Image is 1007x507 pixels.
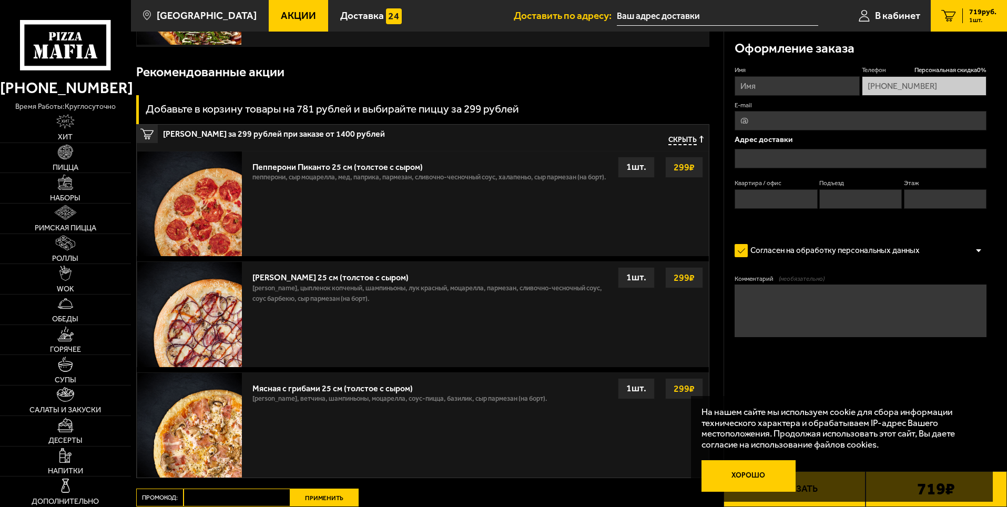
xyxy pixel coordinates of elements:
[862,66,986,75] label: Телефон
[252,283,607,309] p: [PERSON_NAME], цыпленок копченый, шампиньоны, лук красный, моцарелла, пармезан, сливочно-чесночны...
[252,378,547,393] div: Мясная с грибами 25 см (толстое с сыром)
[735,275,986,283] label: Комментарий
[52,315,78,322] span: Обеды
[969,8,996,16] span: 719 руб.
[163,125,506,138] span: [PERSON_NAME] за 299 рублей при заказе от 1400 рублей
[969,17,996,23] span: 1 шт.
[252,172,606,188] p: пепперони, сыр Моцарелла, мед, паприка, пармезан, сливочно-чесночный соус, халапеньо, сыр пармеза...
[735,42,855,55] h3: Оформление заказа
[618,157,655,178] div: 1 шт.
[668,136,704,146] button: Скрыть
[862,76,986,96] input: +7 (
[735,136,986,144] p: Адрес доставки
[386,8,402,24] img: 15daf4d41897b9f0e9f617042186c801.svg
[137,372,709,478] a: Мясная с грибами 25 см (толстое с сыром)[PERSON_NAME], ветчина, шампиньоны, моцарелла, соус-пицца...
[52,255,78,262] span: Роллы
[48,467,83,474] span: Напитки
[157,11,257,21] span: [GEOGRAPHIC_DATA]
[617,6,818,26] input: Ваш адрес доставки
[137,151,709,256] a: Пепперони Пиканто 25 см (толстое с сыром)пепперони, сыр Моцарелла, мед, паприка, пармезан, сливоч...
[53,164,78,171] span: Пицца
[914,66,986,75] span: Персональная скидка 0 %
[701,460,796,492] button: Хорошо
[252,157,606,172] div: Пепперони Пиканто 25 см (толстое с сыром)
[671,268,697,288] strong: 299 ₽
[50,194,80,201] span: Наборы
[701,407,977,450] p: На нашем сайте мы используем cookie для сбора информации технического характера и обрабатываем IP...
[57,285,74,292] span: WOK
[146,104,519,115] h3: Добавьте в корзину товары на 781 рублей и выбирайте пиццу за 299 рублей
[290,489,359,506] button: Применить
[137,261,709,367] a: [PERSON_NAME] 25 см (толстое с сыром)[PERSON_NAME], цыпленок копченый, шампиньоны, лук красный, м...
[252,267,607,282] div: [PERSON_NAME] 25 см (толстое с сыром)
[48,437,83,444] span: Десерты
[281,11,316,21] span: Акции
[819,179,902,188] label: Подъезд
[671,157,697,177] strong: 299 ₽
[136,66,284,79] h3: Рекомендованные акции
[618,267,655,288] div: 1 шт.
[35,224,96,231] span: Римская пицца
[252,393,547,409] p: [PERSON_NAME], ветчина, шампиньоны, моцарелла, соус-пицца, базилик, сыр пармезан (на борт).
[58,133,73,140] span: Хит
[340,11,384,21] span: Доставка
[735,240,930,261] label: Согласен на обработку персональных данных
[29,406,101,413] span: Салаты и закуски
[514,11,617,21] span: Доставить по адресу:
[668,136,697,146] span: Скрыть
[735,66,859,75] label: Имя
[735,76,859,96] input: Имя
[735,111,986,130] input: @
[735,179,817,188] label: Квартира / офис
[735,101,986,110] label: E-mail
[55,376,76,383] span: Супы
[136,489,184,506] label: Промокод:
[618,378,655,399] div: 1 шт.
[50,346,81,353] span: Горячее
[779,275,825,283] span: (необязательно)
[671,379,697,399] strong: 299 ₽
[904,179,986,188] label: Этаж
[875,11,920,21] span: В кабинет
[32,498,99,505] span: Дополнительно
